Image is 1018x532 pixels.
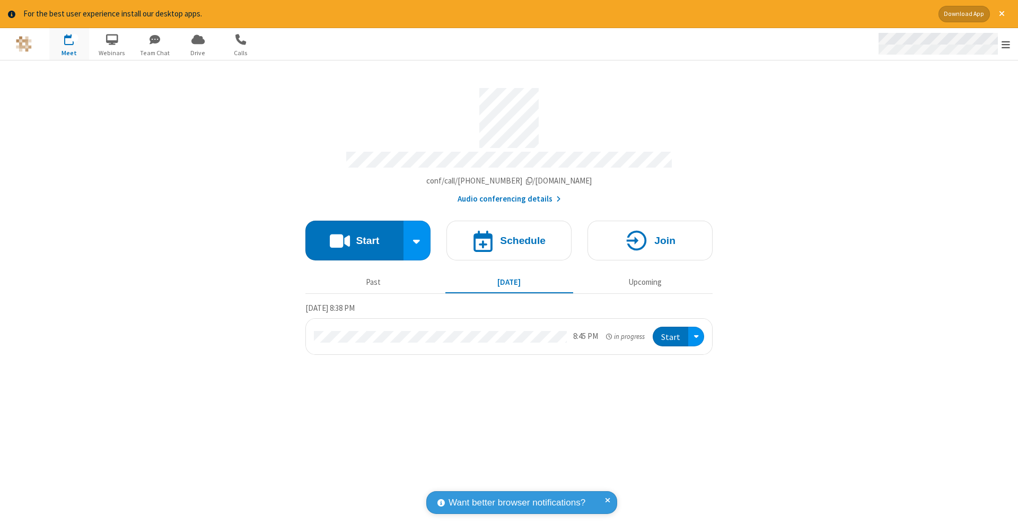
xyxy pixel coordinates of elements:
span: [DATE] 8:38 PM [305,303,355,313]
section: Today's Meetings [305,302,713,355]
div: For the best user experience install our desktop apps. [23,8,931,20]
section: Account details [305,80,713,205]
span: Team Chat [135,48,175,58]
img: QA Selenium DO NOT DELETE OR CHANGE [16,36,32,52]
div: Open menu [868,28,1018,60]
span: Meet [49,48,89,58]
button: Upcoming [581,273,709,293]
button: Past [310,273,437,293]
span: Drive [178,48,218,58]
h4: Join [654,236,675,246]
button: [DATE] [445,273,573,293]
button: Copy my meeting room linkCopy my meeting room link [426,175,592,187]
button: Close alert [994,6,1010,22]
span: Calls [221,48,261,58]
em: in progress [606,332,645,342]
div: 8:45 PM [573,330,598,343]
button: Logo [4,28,43,60]
button: Start [305,221,403,260]
span: Webinars [92,48,132,58]
h4: Schedule [500,236,546,246]
div: Start conference options [403,221,431,260]
button: Join [587,221,713,260]
span: Want better browser notifications? [449,496,585,510]
button: Schedule [446,221,572,260]
button: Audio conferencing details [458,193,561,205]
button: Download App [938,6,990,22]
div: Open menu [688,327,704,346]
div: 1 [72,34,78,42]
span: Copy my meeting room link [426,176,592,186]
button: Start [653,327,688,346]
h4: Start [356,236,379,246]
